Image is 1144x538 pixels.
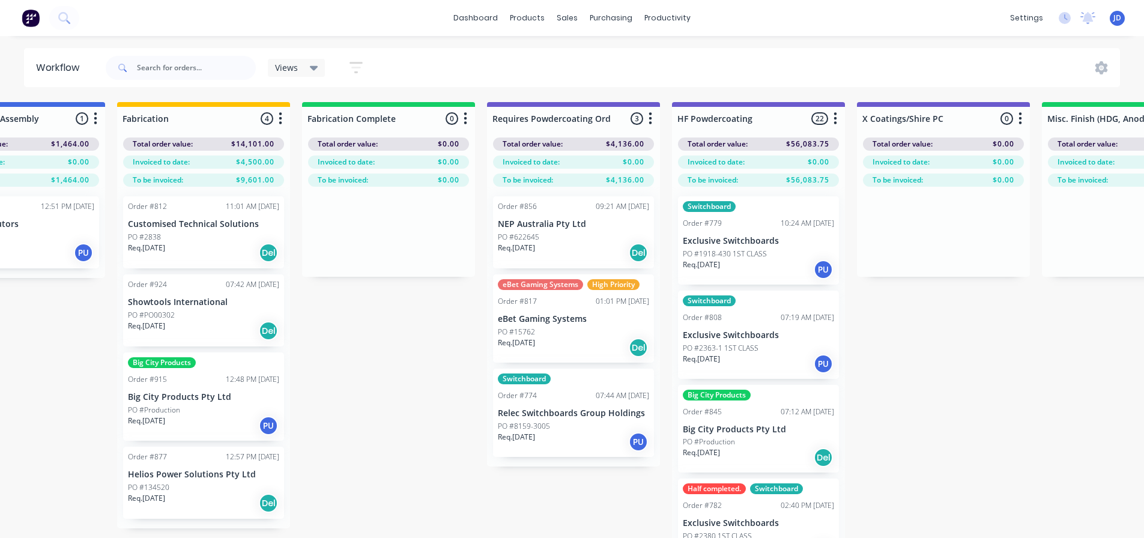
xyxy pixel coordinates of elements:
div: 07:42 AM [DATE] [226,279,279,290]
p: Req. [DATE] [683,259,720,270]
p: Relec Switchboards Group Holdings [498,408,649,419]
span: $56,083.75 [786,175,829,186]
span: $1,464.00 [51,139,89,150]
div: High Priority [587,279,640,290]
p: Req. [DATE] [128,416,165,426]
p: PO #Production [128,405,180,416]
span: To be invoiced: [133,175,183,186]
span: Total order value: [133,139,193,150]
a: dashboard [447,9,504,27]
span: To be invoiced: [873,175,923,186]
span: Total order value: [688,139,748,150]
p: Exclusive Switchboards [683,518,834,528]
p: PO #2838 [128,232,161,243]
span: Invoiced to date: [873,157,930,168]
span: JD [1113,13,1121,23]
div: Switchboard [498,373,551,384]
p: Req. [DATE] [498,337,535,348]
p: Req. [DATE] [128,321,165,331]
span: $0.00 [438,175,459,186]
div: Del [629,338,648,357]
p: NEP Australia Pty Ltd [498,219,649,229]
div: 12:48 PM [DATE] [226,374,279,385]
div: Order #877 [128,452,167,462]
p: Req. [DATE] [683,354,720,364]
div: PU [629,432,648,452]
span: Total order value: [503,139,563,150]
span: Total order value: [873,139,933,150]
div: Switchboard [683,201,736,212]
input: Search for orders... [137,56,256,80]
div: Order #774 [498,390,537,401]
div: Del [814,448,833,467]
span: Invoiced to date: [1058,157,1115,168]
div: sales [551,9,584,27]
div: Order #779 [683,218,722,229]
div: 09:21 AM [DATE] [596,201,649,212]
span: Total order value: [1058,139,1118,150]
div: 07:44 AM [DATE] [596,390,649,401]
div: Switchboard [683,295,736,306]
div: Order #85609:21 AM [DATE]NEP Australia Pty LtdPO #622645Req.[DATE]Del [493,196,654,268]
div: purchasing [584,9,638,27]
div: Order #87712:57 PM [DATE]Helios Power Solutions Pty LtdPO #134520Req.[DATE]Del [123,447,284,519]
div: Del [259,243,278,262]
span: Invoiced to date: [503,157,560,168]
div: PU [259,416,278,435]
p: eBet Gaming Systems [498,314,649,324]
p: Big City Products Pty Ltd [683,425,834,435]
div: 10:24 AM [DATE] [781,218,834,229]
div: Del [259,321,278,340]
p: Big City Products Pty Ltd [128,392,279,402]
p: Showtools International [128,297,279,307]
div: 07:19 AM [DATE] [781,312,834,323]
div: Big City Products [128,357,196,368]
p: Helios Power Solutions Pty Ltd [128,470,279,480]
p: Exclusive Switchboards [683,236,834,246]
div: Order #924 [128,279,167,290]
p: Customised Technical Solutions [128,219,279,229]
span: Invoiced to date: [688,157,745,168]
span: To be invoiced: [688,175,738,186]
div: settings [1004,9,1049,27]
div: Del [629,243,648,262]
span: $4,500.00 [236,157,274,168]
span: Total order value: [318,139,378,150]
div: Switchboard [750,483,803,494]
span: $0.00 [993,175,1014,186]
div: 02:40 PM [DATE] [781,500,834,511]
div: Big City ProductsOrder #84507:12 AM [DATE]Big City Products Pty LtdPO #ProductionReq.[DATE]Del [678,385,839,473]
span: Invoiced to date: [133,157,190,168]
div: Big City ProductsOrder #91512:48 PM [DATE]Big City Products Pty LtdPO #ProductionReq.[DATE]PU [123,352,284,441]
span: $0.00 [623,157,644,168]
span: $0.00 [438,157,459,168]
span: $4,136.00 [606,139,644,150]
div: Order #845 [683,407,722,417]
span: $1,464.00 [51,175,89,186]
p: PO #PO00302 [128,310,175,321]
div: SwitchboardOrder #77910:24 AM [DATE]Exclusive SwitchboardsPO #1918-430 1ST CLASSReq.[DATE]PU [678,196,839,285]
div: Half completed. [683,483,746,494]
span: $0.00 [438,139,459,150]
div: Del [259,494,278,513]
div: Order #817 [498,296,537,307]
div: 01:01 PM [DATE] [596,296,649,307]
span: $0.00 [68,157,89,168]
div: eBet Gaming Systems [498,279,583,290]
span: Invoiced to date: [318,157,375,168]
p: Req. [DATE] [128,243,165,253]
p: PO #2363-1 1ST CLASS [683,343,758,354]
span: $4,136.00 [606,175,644,186]
span: Views [275,61,298,74]
div: 11:01 AM [DATE] [226,201,279,212]
span: $9,601.00 [236,175,274,186]
div: Order #92407:42 AM [DATE]Showtools InternationalPO #PO00302Req.[DATE]Del [123,274,284,346]
div: SwitchboardOrder #77407:44 AM [DATE]Relec Switchboards Group HoldingsPO #8159-3005Req.[DATE]PU [493,369,654,457]
div: PU [74,243,93,262]
p: PO #Production [683,437,735,447]
span: To be invoiced: [1058,175,1108,186]
p: Req. [DATE] [498,432,535,443]
span: $0.00 [993,157,1014,168]
div: Workflow [36,61,85,75]
div: 12:57 PM [DATE] [226,452,279,462]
